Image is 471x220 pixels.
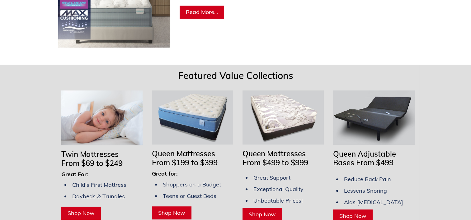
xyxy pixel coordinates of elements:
[61,171,88,178] span: Great For:
[61,207,101,220] a: Shop Now
[253,174,290,181] span: Great Support
[163,192,216,199] span: Teens or Guest Beds
[152,149,215,158] span: Queen Mattresses
[333,149,396,167] span: Queen Adjustable Bases From $499
[344,199,403,206] span: Aids [MEDICAL_DATA]
[253,197,303,204] span: Unbeatable Prices!
[72,181,126,188] span: Child's First Mattress
[178,70,293,81] span: Featured Value Collections
[186,8,218,16] span: Read More...
[339,212,366,219] span: Shop Now
[344,176,391,183] span: Reduce Back Pain
[243,90,324,144] img: Queen Mattresses From $449 to $949
[243,149,306,158] span: Queen Mattresses
[344,187,387,194] span: Lessens Snoring
[158,209,185,216] span: Shop Now
[253,186,304,193] span: Exceptional Quality
[72,193,125,200] span: Daybeds & Trundles
[68,209,95,217] span: Shop Now
[61,90,143,145] img: Twin Mattresses From $69 to $169
[61,149,119,159] span: Twin Mattresses
[243,158,308,167] span: From $499 to $999
[152,206,191,219] a: Shop Now
[249,211,276,218] span: Shop Now
[152,170,178,177] span: Great for:
[61,158,123,168] span: From $69 to $249
[333,90,414,144] img: Adjustable Bases Starting at $379
[180,6,224,19] a: Read More...
[152,158,218,167] span: From $199 to $399
[152,90,233,144] img: Queen Mattresses From $199 to $349
[163,181,221,188] span: Shoppers on a Budget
